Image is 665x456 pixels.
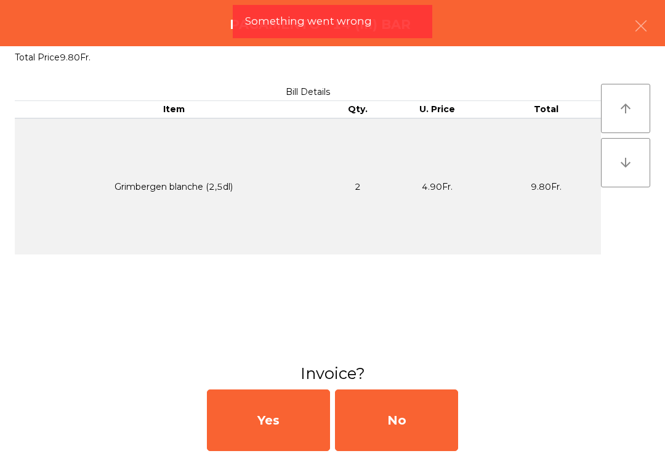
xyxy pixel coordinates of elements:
span: Bill Details [286,86,330,97]
h3: Invoice? [9,362,656,385]
div: No [335,389,458,451]
th: Total [492,101,601,118]
td: 2 [333,118,383,254]
span: 9.80Fr. [60,52,91,63]
span: Total Price [15,52,60,63]
th: Item [15,101,333,118]
th: Qty. [333,101,383,118]
td: 9.80Fr. [492,118,601,254]
td: 4.90Fr. [383,118,492,254]
i: arrow_downward [618,155,633,170]
span: Something went wrong [245,14,372,29]
div: Yes [207,389,330,451]
button: arrow_downward [601,138,650,187]
h4: Pagamento - 14 (III) BAR [230,15,411,34]
i: arrow_upward [618,101,633,116]
button: arrow_upward [601,84,650,133]
td: Grimbergen blanche (2,5dl) [15,118,333,254]
th: U. Price [383,101,492,118]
